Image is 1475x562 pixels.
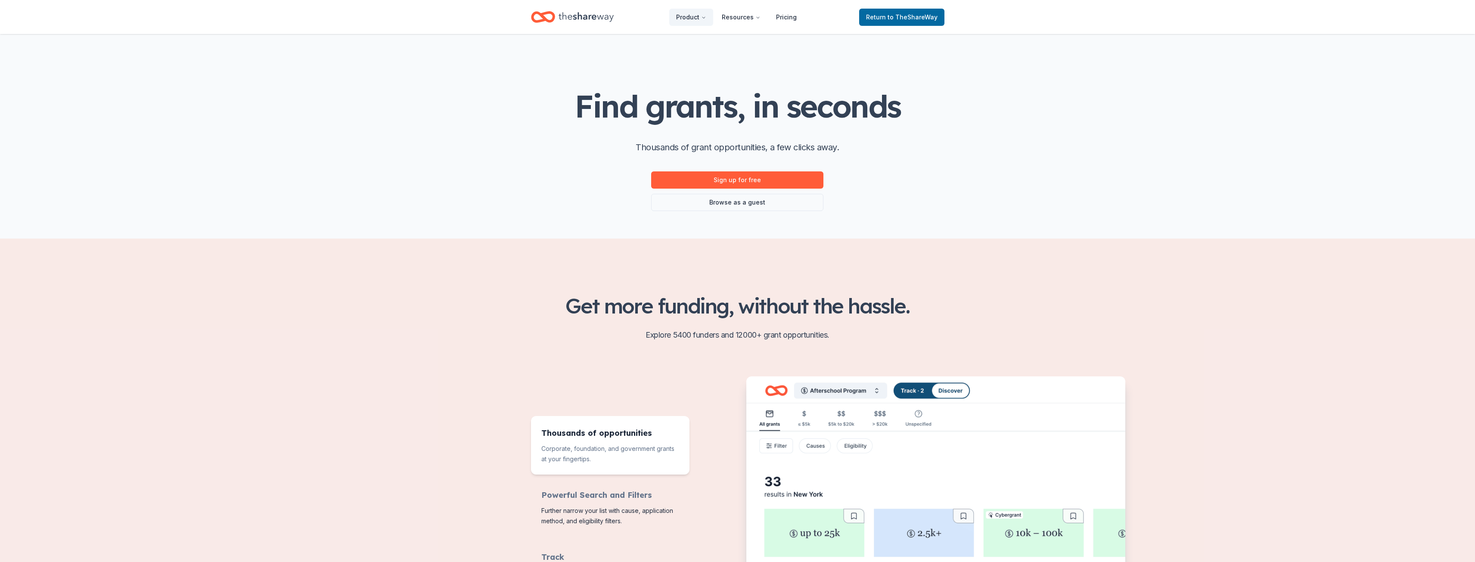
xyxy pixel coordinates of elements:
p: Thousands of grant opportunities, a few clicks away. [636,140,839,154]
a: Returnto TheShareWay [859,9,944,26]
nav: Main [669,7,804,27]
button: Resources [715,9,767,26]
button: Product [669,9,713,26]
h1: Find grants, in seconds [574,89,900,123]
a: Browse as a guest [651,194,823,211]
span: Return [866,12,938,22]
a: Sign up for free [651,171,823,189]
p: Explore 5400 funders and 12000+ grant opportunities. [531,328,944,342]
a: Home [531,7,614,27]
h2: Get more funding, without the hassle. [531,294,944,318]
a: Pricing [769,9,804,26]
span: to TheShareWay [888,13,938,21]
